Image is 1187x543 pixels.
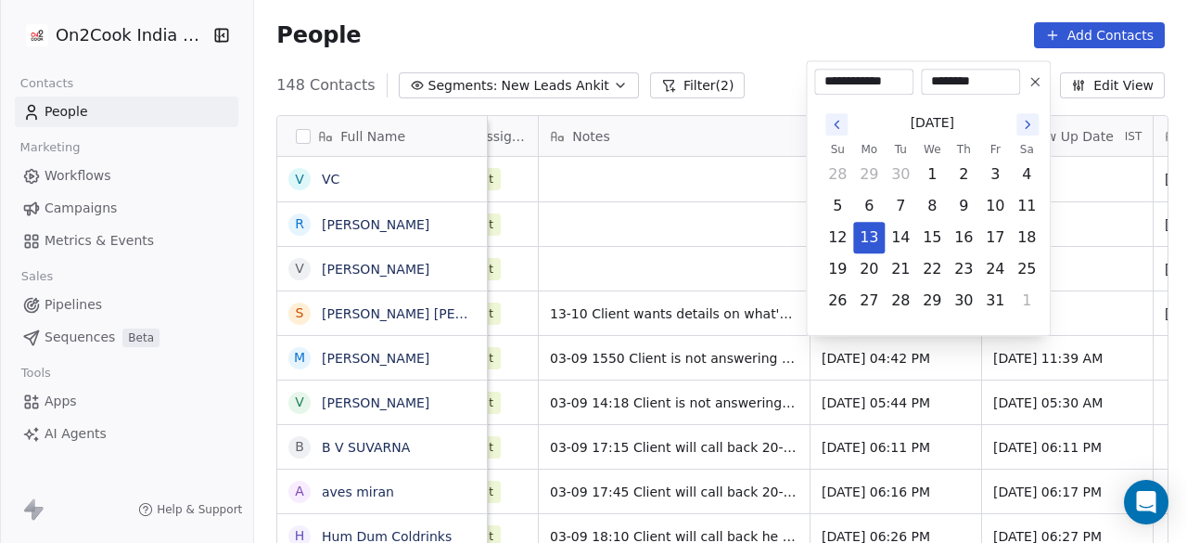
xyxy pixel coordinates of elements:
button: Go to the Next Month [1016,113,1039,136]
button: Sunday, October 26th, 2025 [823,286,852,316]
button: Friday, October 17th, 2025 [980,223,1010,252]
button: Thursday, October 2nd, 2025 [949,160,978,189]
button: Wednesday, October 8th, 2025 [917,191,947,221]
button: Saturday, October 11th, 2025 [1012,191,1041,221]
button: Tuesday, October 21st, 2025 [886,254,915,284]
button: Monday, September 29th, 2025 [854,160,884,189]
th: Saturday [1011,140,1042,159]
button: Thursday, October 30th, 2025 [949,286,978,316]
button: Wednesday, October 15th, 2025 [917,223,947,252]
button: Sunday, October 5th, 2025 [823,191,852,221]
button: Saturday, November 1st, 2025 [1012,286,1041,316]
button: Today, Monday, October 13th, 2025, selected [854,223,884,252]
button: Friday, October 3rd, 2025 [980,160,1010,189]
th: Monday [853,140,885,159]
th: Wednesday [916,140,948,159]
button: Sunday, September 28th, 2025 [823,160,852,189]
button: Wednesday, October 1st, 2025 [917,160,947,189]
button: Go to the Previous Month [825,113,848,136]
button: Thursday, October 9th, 2025 [949,191,978,221]
button: Thursday, October 16th, 2025 [949,223,978,252]
span: [DATE] [911,113,954,133]
table: October 2025 [822,140,1042,317]
button: Sunday, October 19th, 2025 [823,254,852,284]
button: Tuesday, October 14th, 2025 [886,223,915,252]
button: Sunday, October 12th, 2025 [823,223,852,252]
button: Thursday, October 23rd, 2025 [949,254,978,284]
button: Friday, October 31st, 2025 [980,286,1010,316]
button: Wednesday, October 22nd, 2025 [917,254,947,284]
button: Wednesday, October 29th, 2025 [917,286,947,316]
button: Monday, October 27th, 2025 [854,286,884,316]
button: Monday, October 6th, 2025 [854,191,884,221]
th: Thursday [948,140,979,159]
button: Saturday, October 4th, 2025 [1012,160,1041,189]
button: Tuesday, September 30th, 2025 [886,160,915,189]
button: Saturday, October 25th, 2025 [1012,254,1041,284]
button: Friday, October 24th, 2025 [980,254,1010,284]
th: Tuesday [885,140,916,159]
button: Tuesday, October 7th, 2025 [886,191,915,221]
th: Sunday [822,140,853,159]
th: Friday [979,140,1011,159]
button: Tuesday, October 28th, 2025 [886,286,915,316]
button: Monday, October 20th, 2025 [854,254,884,284]
button: Friday, October 10th, 2025 [980,191,1010,221]
button: Saturday, October 18th, 2025 [1012,223,1041,252]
